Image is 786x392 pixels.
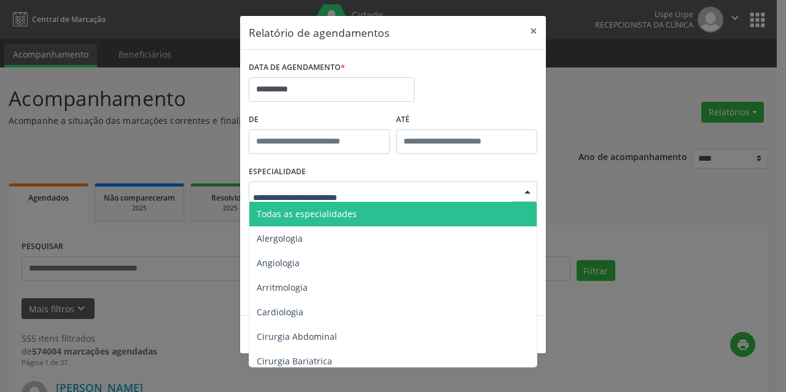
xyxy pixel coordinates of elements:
span: Arritmologia [257,282,308,293]
button: Close [521,16,546,46]
label: ESPECIALIDADE [249,163,306,182]
span: Cardiologia [257,306,303,318]
label: ATÉ [396,110,537,129]
span: Cirurgia Abdominal [257,331,337,342]
h5: Relatório de agendamentos [249,25,389,40]
label: De [249,110,390,129]
span: Angiologia [257,257,300,269]
span: Alergologia [257,233,303,244]
span: Cirurgia Bariatrica [257,355,332,367]
label: DATA DE AGENDAMENTO [249,58,345,77]
span: Todas as especialidades [257,208,357,220]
